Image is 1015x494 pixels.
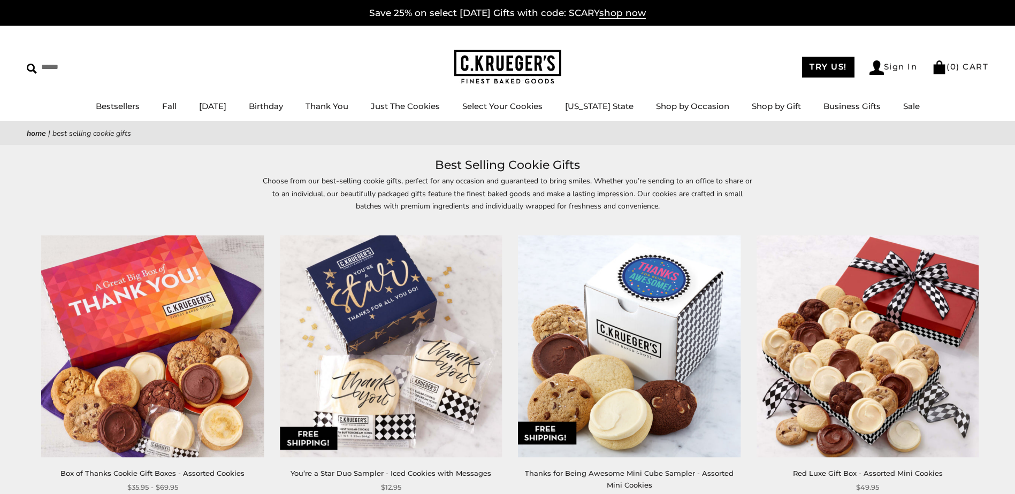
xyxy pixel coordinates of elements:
a: You’re a Star Duo Sampler - Iced Cookies with Messages [291,469,491,477]
a: Fall [162,101,177,111]
img: Bag [932,60,947,74]
span: Best Selling Cookie Gifts [52,128,131,138]
a: Thanks for Being Awesome Mini Cube Sampler - Assorted Mini Cookies [525,469,734,489]
a: Sale [903,101,920,111]
a: Business Gifts [823,101,881,111]
a: Select Your Cookies [462,101,543,111]
img: Search [27,64,37,74]
a: Sign In [869,60,918,75]
span: $12.95 [381,482,401,493]
a: Bestsellers [96,101,140,111]
a: Shop by Occasion [656,101,729,111]
img: Account [869,60,884,75]
nav: breadcrumbs [27,127,988,140]
img: C.KRUEGER'S [454,50,561,84]
a: Just The Cookies [371,101,440,111]
img: You’re a Star Duo Sampler - Iced Cookies with Messages [280,235,502,458]
a: Save 25% on select [DATE] Gifts with code: SCARYshop now [369,7,646,19]
span: 0 [950,61,957,72]
a: Birthday [249,101,283,111]
span: $35.95 - $69.95 [127,482,178,493]
input: Search [27,59,154,75]
a: TRY US! [802,57,854,78]
a: (0) CART [932,61,988,72]
a: Box of Thanks Cookie Gift Boxes - Assorted Cookies [60,469,245,477]
img: Red Luxe Gift Box - Assorted Mini Cookies [757,235,979,458]
h1: Best Selling Cookie Gifts [43,156,972,175]
span: $49.95 [856,482,879,493]
p: Choose from our best-selling cookie gifts, perfect for any occasion and guaranteed to bring smile... [262,175,754,224]
a: [US_STATE] State [565,101,634,111]
a: Thank You [306,101,348,111]
a: Red Luxe Gift Box - Assorted Mini Cookies [793,469,943,477]
a: Home [27,128,46,138]
span: | [48,128,50,138]
a: Shop by Gift [752,101,801,111]
a: [DATE] [199,101,226,111]
img: Box of Thanks Cookie Gift Boxes - Assorted Cookies [41,235,264,458]
img: Thanks for Being Awesome Mini Cube Sampler - Assorted Mini Cookies [518,235,741,458]
span: shop now [599,7,646,19]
